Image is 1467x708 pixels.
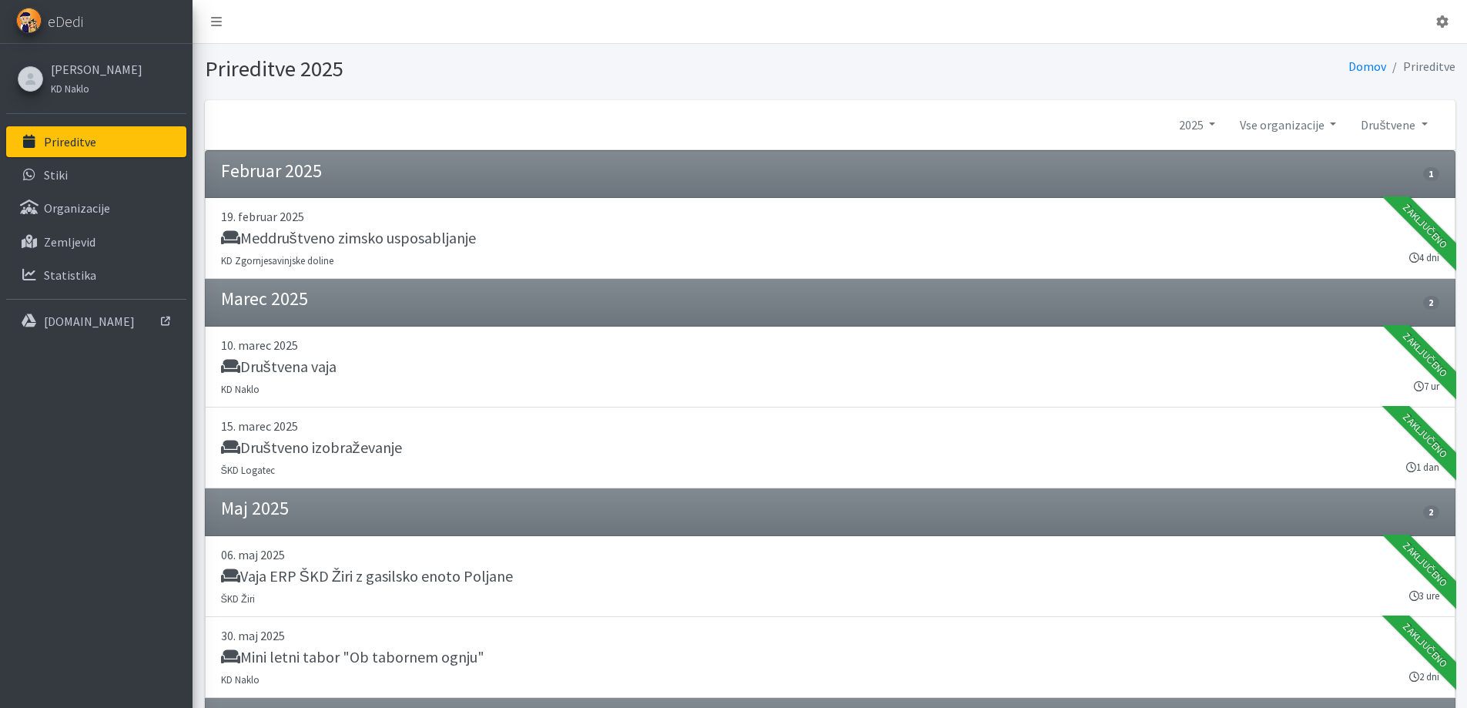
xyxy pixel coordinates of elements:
h4: Maj 2025 [221,498,289,520]
h4: Marec 2025 [221,288,308,310]
p: Statistika [44,267,96,283]
span: eDedi [48,10,83,33]
a: Stiki [6,159,186,190]
span: 2 [1423,505,1439,519]
a: Statistika [6,260,186,290]
a: Vse organizacije [1228,109,1348,140]
img: eDedi [16,8,42,33]
span: 1 [1423,167,1439,181]
h5: Društveno izobraževanje [221,438,402,457]
a: 30. maj 2025 Mini letni tabor "Ob tabornem ognju" KD Naklo 2 dni Zaključeno [205,617,1455,698]
h1: Prireditve 2025 [205,55,825,82]
p: Stiki [44,167,68,183]
p: 10. marec 2025 [221,336,1439,354]
p: [DOMAIN_NAME] [44,314,135,329]
small: KD Naklo [221,673,260,686]
small: KD Naklo [221,383,260,395]
a: 19. februar 2025 Meddruštveno zimsko usposabljanje KD Zgornjesavinjske doline 4 dni Zaključeno [205,198,1455,279]
a: 10. marec 2025 Društvena vaja KD Naklo 7 ur Zaključeno [205,327,1455,408]
a: Domov [1348,59,1386,74]
h5: Vaja ERP ŠKD Žiri z gasilsko enoto Poljane [221,567,514,586]
p: 15. marec 2025 [221,417,1439,435]
h4: Februar 2025 [221,160,322,183]
small: ŠKD Logatec [221,464,276,476]
small: ŠKD Žiri [221,592,255,605]
a: KD Naklo [51,79,142,97]
h5: Mini letni tabor "Ob tabornem ognju" [221,648,484,666]
p: 19. februar 2025 [221,207,1439,226]
p: 30. maj 2025 [221,626,1439,645]
a: 15. marec 2025 Društveno izobraževanje ŠKD Logatec 1 dan Zaključeno [205,408,1455,488]
small: KD Naklo [51,82,89,95]
small: KD Zgornjesavinjske doline [221,254,333,267]
a: Prireditve [6,126,186,157]
a: 06. maj 2025 Vaja ERP ŠKD Žiri z gasilsko enoto Poljane ŠKD Žiri 3 ure Zaključeno [205,536,1455,617]
a: Organizacije [6,193,186,223]
span: 2 [1423,296,1439,310]
a: 2025 [1167,109,1228,140]
p: Prireditve [44,134,96,149]
a: [DOMAIN_NAME] [6,306,186,337]
h5: Društvena vaja [221,357,337,376]
p: Organizacije [44,200,110,216]
a: Društvene [1348,109,1439,140]
li: Prireditve [1386,55,1455,78]
p: 06. maj 2025 [221,545,1439,564]
a: Zemljevid [6,226,186,257]
p: Zemljevid [44,234,95,250]
a: [PERSON_NAME] [51,60,142,79]
h5: Meddruštveno zimsko usposabljanje [221,229,476,247]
